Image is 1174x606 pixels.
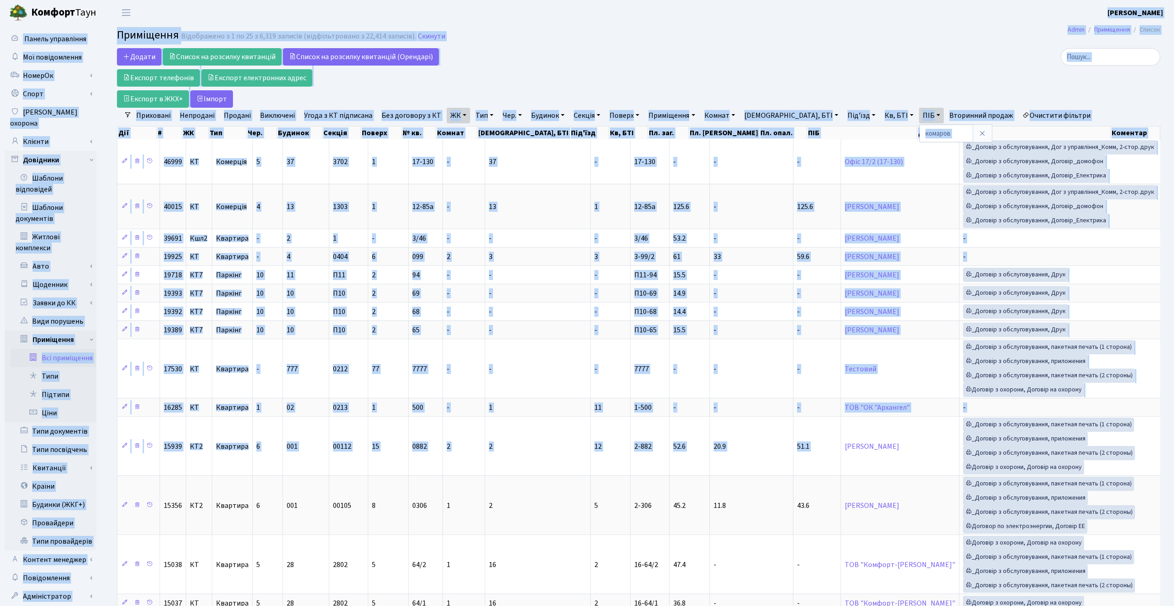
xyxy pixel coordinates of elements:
[190,203,208,210] span: КТ
[447,364,449,374] span: -
[412,325,420,335] span: 65
[845,288,899,298] a: [PERSON_NAME]
[256,202,260,212] span: 4
[5,441,96,459] a: Типи посвідчень
[447,233,449,243] span: -
[277,127,322,139] th: Будинок
[5,151,96,169] a: Довідники
[24,34,86,44] span: Панель управління
[447,108,470,123] a: ЖК
[447,270,449,280] span: -
[797,233,800,243] span: -
[256,307,264,317] span: 10
[412,270,420,280] span: 94
[333,441,351,452] span: 00112
[594,202,598,212] span: 1
[963,564,1088,578] a: _Договір з обслуговування, приложения
[797,270,800,280] span: -
[164,325,182,335] span: 19389
[963,491,1088,505] a: _Договір з обслуговування, приложения
[963,169,1108,183] a: _Договір з обслуговування, Договір_Електрика
[845,307,899,317] a: [PERSON_NAME]
[11,386,96,404] a: Підтипи
[634,402,652,413] span: 1-500
[133,108,174,123] a: Приховані
[164,307,182,317] span: 19392
[372,202,376,212] span: 1
[673,288,686,298] span: 14.9
[634,157,655,167] span: 17-130
[190,235,208,242] span: Кшл2
[372,233,375,243] span: -
[117,27,179,43] span: Приміщення
[5,85,96,103] a: Спорт
[634,364,649,374] span: 7777
[31,5,96,21] span: Таун
[634,325,657,335] span: П10-65
[216,235,249,242] span: Квартира
[11,294,96,312] a: Заявки до КК
[300,108,376,123] a: Угода з КТ підписана
[963,578,1135,593] a: _Договір з обслуговування, пакетная печать (2 стороны)
[176,108,218,123] a: Непродані
[361,127,401,139] th: Поверх
[489,202,496,212] span: 13
[372,288,376,298] span: 2
[11,257,96,275] a: Авто
[594,270,597,280] span: -
[797,157,800,167] span: -
[378,108,445,123] a: Без договору з КТ
[673,270,686,280] span: 15.5
[714,441,726,452] span: 20.9
[372,252,376,262] span: 6
[1019,108,1094,123] a: Очистити фільтри
[797,364,800,374] span: -
[594,233,597,243] span: -
[845,202,899,212] a: [PERSON_NAME]
[117,69,200,87] a: Експорт телефонів
[164,364,182,374] span: 17530
[963,252,966,262] span: -
[5,198,96,228] a: Шаблони документів
[919,108,944,123] a: ПІБ
[190,365,208,373] span: КТ
[963,402,966,413] span: -
[714,157,716,167] span: -
[5,30,96,48] a: Панель управління
[1108,7,1163,18] a: [PERSON_NAME]
[333,202,348,212] span: 1303
[164,157,182,167] span: 46999
[412,288,420,298] span: 69
[797,325,800,335] span: -
[216,253,249,260] span: Квартира
[881,108,917,123] a: Кв, БТІ
[489,325,492,335] span: -
[5,132,96,151] a: Клієнти
[287,325,294,335] span: 10
[645,108,698,123] a: Приміщення
[117,48,161,66] a: Додати
[372,307,376,317] span: 2
[963,354,1088,369] a: _Договір з обслуговування, приложения
[648,127,689,139] th: Пл. заг.
[412,202,433,212] span: 12-85а
[634,252,654,262] span: 3-99/2
[844,108,879,123] a: Під'їзд
[963,477,1134,491] a: _Договір з обслуговування, пакетная печать (1 сторона)
[117,127,157,139] th: Дії
[594,364,597,374] span: -
[594,252,598,262] span: 3
[322,127,361,139] th: Секція
[372,441,379,452] span: 15
[11,459,96,477] a: Квитанції
[412,307,420,317] span: 68
[5,48,96,66] a: Мої повідомлення
[963,340,1134,354] a: _Договір з обслуговування, пакетная печать (1 сторона)
[11,275,96,294] a: Щоденник
[797,402,800,413] span: -
[714,270,716,280] span: -
[963,418,1134,432] a: _Договір з обслуговування, пакетная печать (1 сторона)
[190,90,233,108] button: Iмпорт
[247,127,277,139] th: Чер.
[333,288,345,298] span: П10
